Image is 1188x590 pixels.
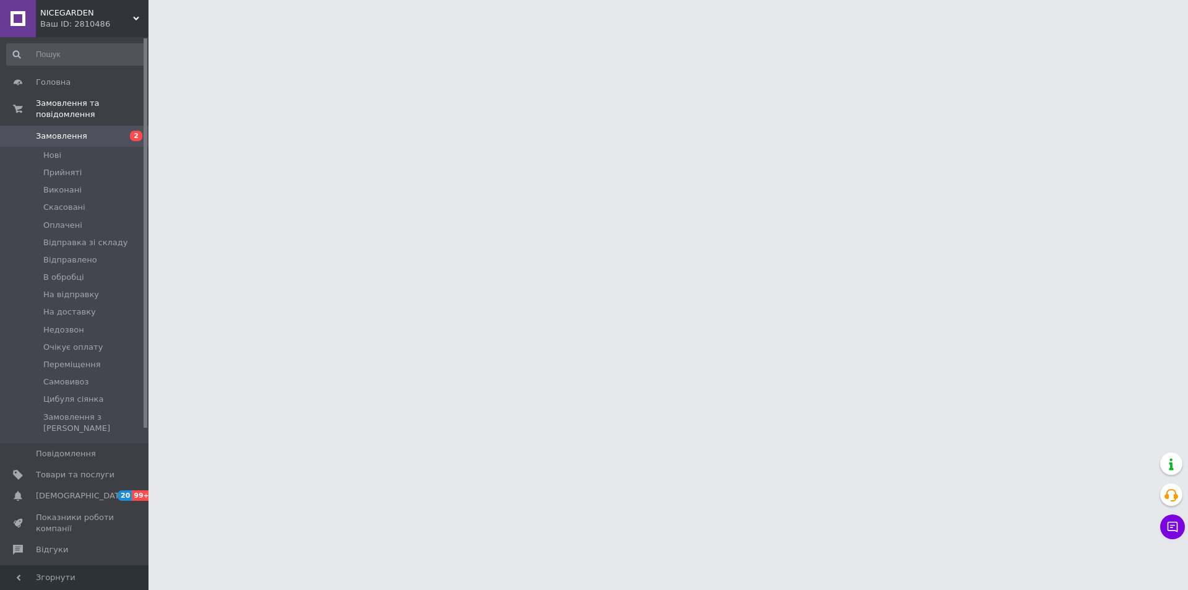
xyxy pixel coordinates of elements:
span: Цибуля сіянка [43,394,103,405]
span: Переміщення [43,359,101,370]
span: Скасовані [43,202,85,213]
span: 2 [130,131,142,141]
span: Головна [36,77,71,88]
span: 20 [118,490,132,501]
span: Відгуки [36,544,68,555]
span: Замовлення з [PERSON_NAME] [43,412,145,434]
span: Нові [43,150,61,161]
span: Відправлено [43,254,97,266]
span: На відправку [43,289,99,300]
span: Відправка зі складу [43,237,127,248]
span: Самовивоз [43,376,88,388]
input: Пошук [6,43,146,66]
div: Ваш ID: 2810486 [40,19,148,30]
span: Показники роботи компанії [36,512,114,534]
span: Недозвон [43,324,84,336]
span: Виконані [43,184,82,196]
button: Чат з покупцем [1160,514,1185,539]
span: На доставку [43,306,96,318]
span: Прийняті [43,167,82,178]
span: Оплачені [43,220,82,231]
span: Замовлення та повідомлення [36,98,148,120]
span: Очікує оплату [43,342,103,353]
span: [DEMOGRAPHIC_DATA] [36,490,127,501]
span: Замовлення [36,131,87,142]
span: В обробці [43,272,84,283]
span: 99+ [132,490,152,501]
span: Повідомлення [36,448,96,459]
span: NICEGARDEN [40,7,133,19]
span: Товари та послуги [36,469,114,480]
